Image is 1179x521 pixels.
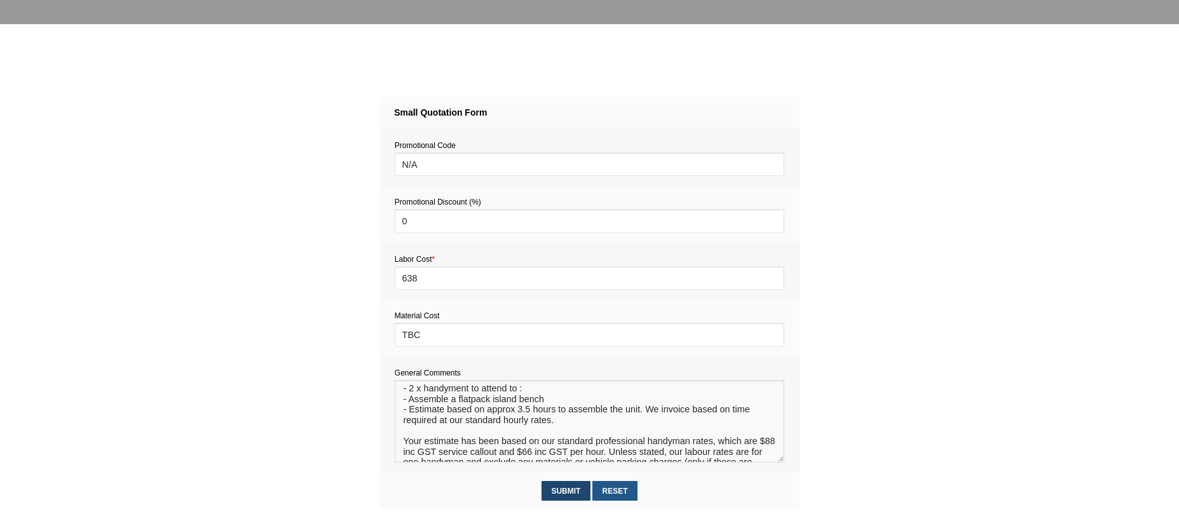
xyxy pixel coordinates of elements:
[395,323,784,346] input: EX: 300
[592,481,637,501] input: Reset
[395,266,784,290] input: EX: 30
[394,107,487,118] strong: Small Quotation Form
[395,198,481,206] span: Promotional Discount (%)
[395,369,461,377] span: General Comments
[542,481,590,501] input: Submit
[395,311,440,320] span: Material Cost
[395,141,456,150] span: Promotional Code
[395,255,435,264] span: Labor Cost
